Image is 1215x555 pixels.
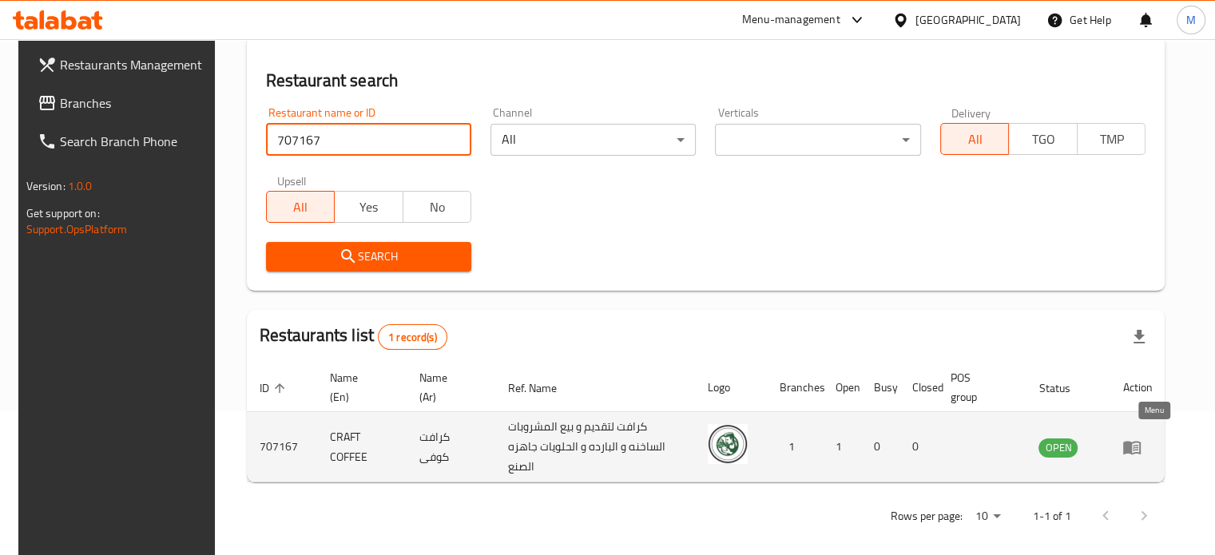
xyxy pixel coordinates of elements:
span: All [273,196,329,219]
label: Upsell [277,175,307,186]
span: 1.0.0 [68,176,93,196]
button: Yes [334,191,403,223]
th: Logo [695,363,767,412]
span: Search Branch Phone [60,132,208,151]
span: POS group [951,368,1007,406]
span: TGO [1015,128,1071,151]
table: enhanced table [247,363,1165,482]
input: Search for restaurant name or ID.. [266,124,471,156]
div: Rows per page: [968,505,1007,529]
td: 1 [767,412,823,482]
span: OPEN [1038,438,1078,457]
p: Rows per page: [890,506,962,526]
span: 1 record(s) [379,330,447,345]
div: Export file [1120,318,1158,356]
td: 707167 [247,412,317,482]
button: TGO [1008,123,1078,155]
span: Yes [341,196,397,219]
div: All [490,124,696,156]
div: Total records count [378,324,447,350]
span: Status [1038,379,1090,398]
span: TMP [1084,128,1140,151]
span: ID [260,379,290,398]
span: Restaurants Management [60,55,208,74]
a: Restaurants Management [25,46,221,84]
span: Get support on: [26,203,100,224]
img: CRAFT COFFEE [708,424,748,464]
button: Search [266,242,471,272]
span: Ref. Name [508,379,578,398]
div: OPEN [1038,438,1078,458]
div: [GEOGRAPHIC_DATA] [915,11,1021,29]
span: All [947,128,1003,151]
button: TMP [1077,123,1146,155]
span: Name (Ar) [419,368,476,406]
td: 1 [823,412,861,482]
div: ​ [715,124,920,156]
label: Delivery [951,107,991,118]
td: CRAFT COFFEE [317,412,407,482]
th: Closed [899,363,938,412]
span: M [1186,11,1196,29]
div: Menu-management [742,10,840,30]
button: All [940,123,1010,155]
th: Open [823,363,861,412]
span: Search [279,247,459,267]
td: كرافت لتقديم و بيع المشروبات الساخنه و البارده و الحلويات جاهزه الصنع [495,412,695,482]
h2: Restaurants list [260,323,447,350]
td: 0 [899,412,938,482]
button: All [266,191,336,223]
span: No [410,196,466,219]
button: No [403,191,472,223]
th: Action [1110,363,1165,412]
span: Version: [26,176,66,196]
span: Name (En) [330,368,387,406]
a: Branches [25,84,221,122]
th: Branches [767,363,823,412]
p: 1-1 of 1 [1032,506,1070,526]
td: كرافت كوفى [407,412,495,482]
a: Search Branch Phone [25,122,221,161]
h2: Restaurant search [266,69,1146,93]
th: Busy [861,363,899,412]
a: Support.OpsPlatform [26,219,128,240]
span: Branches [60,93,208,113]
td: 0 [861,412,899,482]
